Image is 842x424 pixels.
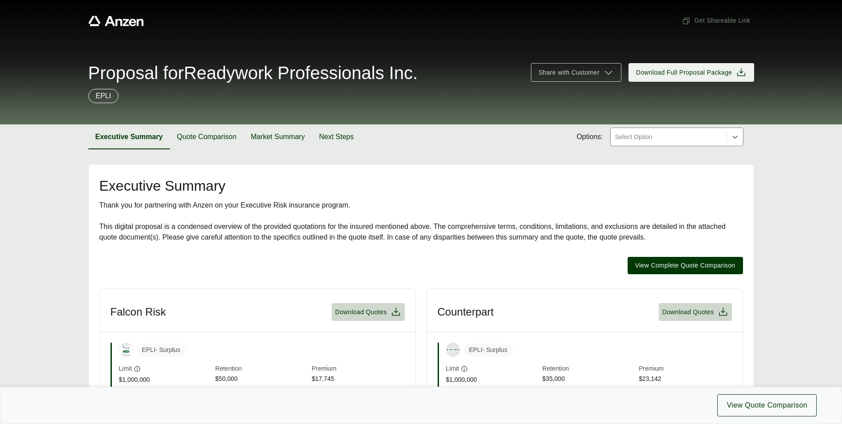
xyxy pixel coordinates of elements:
span: Share with Customer [538,68,599,77]
span: Get Shareable Link [682,16,750,25]
img: Falcon Risk - HDI [119,346,133,354]
div: Thank you for partnering with Anzen on your Executive Risk insurance program. This digital propos... [99,200,743,243]
img: Counterpart [447,348,460,351]
span: Limit [446,364,459,373]
button: View Complete Quote Comparison [628,257,743,274]
span: $1,000,000 [119,375,212,384]
span: View Complete Quote Comparison [635,261,735,270]
button: Share with Customer [531,63,621,82]
span: Download Full Proposal Package [636,68,732,77]
span: Options: [577,132,603,142]
span: EPLI - Surplus [464,344,513,356]
span: Premium [312,364,404,374]
h2: Executive Summary [99,179,743,193]
button: Download Full Proposal Package [629,63,754,82]
span: Premium [639,364,731,374]
span: Proposal for Readywork Professionals Inc. [88,64,418,82]
p: EPLI [96,91,111,101]
span: Retention [542,364,635,374]
h3: Falcon Risk [111,305,166,319]
a: Anzen website [88,16,144,26]
span: Download Quotes [662,308,714,317]
span: $23,142 [639,374,731,384]
button: Executive Summary [88,124,170,149]
span: EPLI - Surplus [137,344,186,356]
span: Download Quotes [335,308,387,317]
h3: Counterpart [438,305,494,319]
button: View Quote Comparison [717,394,817,416]
button: Get Shareable Link [678,12,754,29]
span: $35,000 [542,374,635,384]
button: Download Quotes [659,303,732,321]
span: View Quote Comparison [727,400,807,411]
span: $1,000,000 [446,375,539,384]
button: Quote Comparison [170,124,244,149]
span: Retention [215,364,308,374]
button: Market Summary [244,124,312,149]
button: Next Steps [312,124,361,149]
button: Download Quotes [332,303,405,321]
span: $50,000 [215,374,308,384]
span: $17,745 [312,374,404,384]
span: Limit [119,364,132,373]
